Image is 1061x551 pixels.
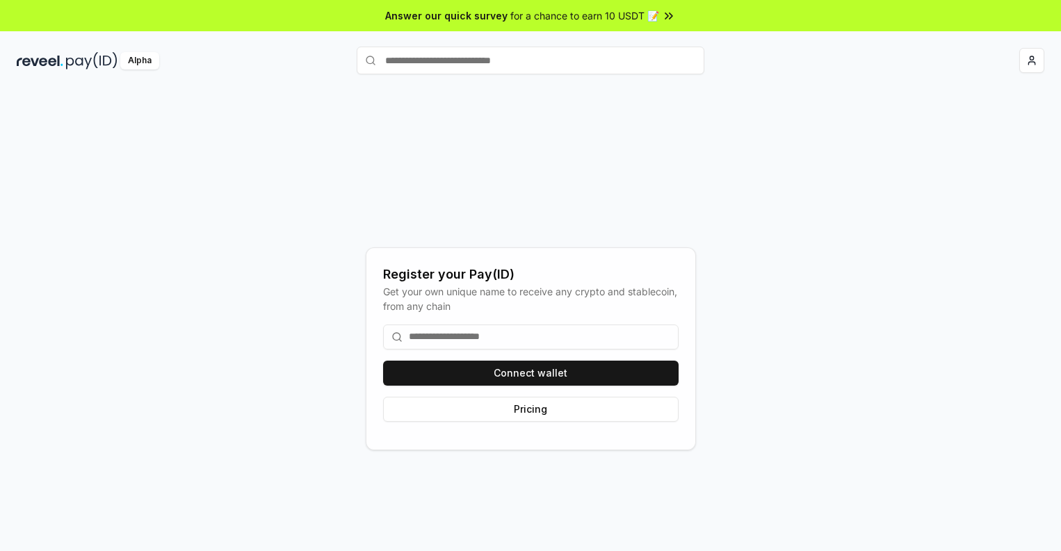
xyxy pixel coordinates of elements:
button: Pricing [383,397,679,422]
img: reveel_dark [17,52,63,69]
div: Alpha [120,52,159,69]
button: Connect wallet [383,361,679,386]
div: Register your Pay(ID) [383,265,679,284]
span: for a chance to earn 10 USDT 📝 [510,8,659,23]
img: pay_id [66,52,118,69]
div: Get your own unique name to receive any crypto and stablecoin, from any chain [383,284,679,313]
span: Answer our quick survey [385,8,508,23]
